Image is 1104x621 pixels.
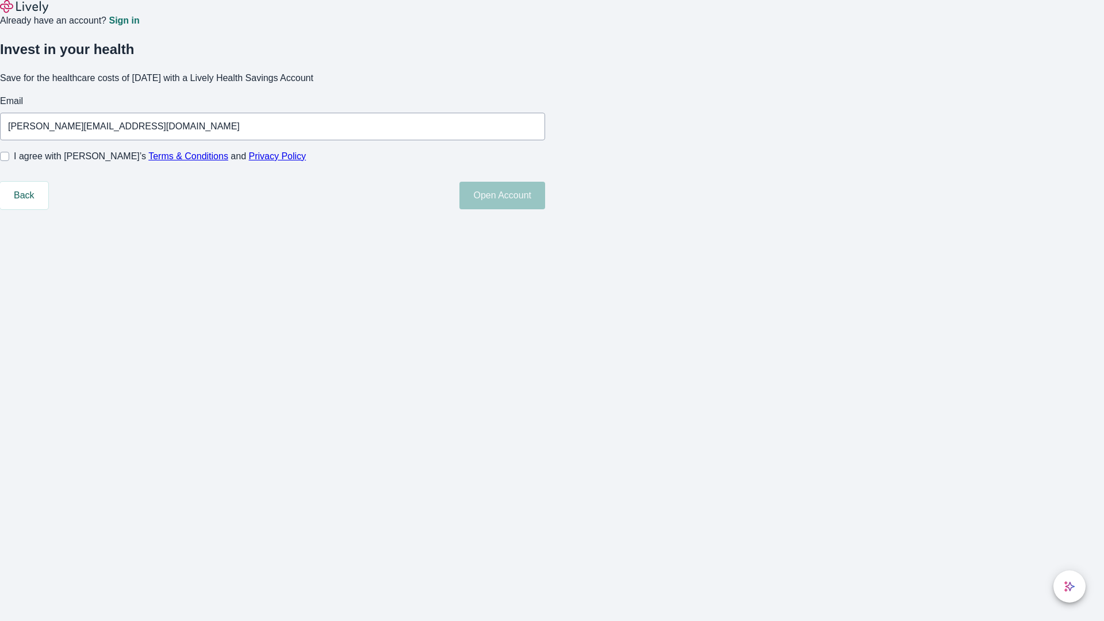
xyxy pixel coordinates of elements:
[249,151,306,161] a: Privacy Policy
[109,16,139,25] a: Sign in
[1053,570,1086,603] button: chat
[14,149,306,163] span: I agree with [PERSON_NAME]’s and
[1064,581,1075,592] svg: Lively AI Assistant
[148,151,228,161] a: Terms & Conditions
